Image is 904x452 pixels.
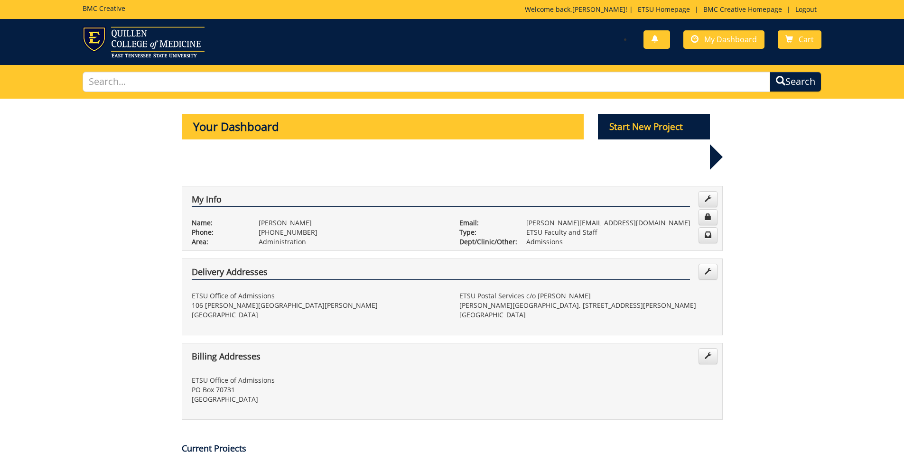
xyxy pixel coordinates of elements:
[192,237,244,247] p: Area:
[699,209,718,225] a: Change Password
[192,291,445,301] p: ETSU Office of Admissions
[83,27,205,57] img: ETSU logo
[259,218,445,228] p: [PERSON_NAME]
[598,114,710,139] p: Start New Project
[83,5,125,12] h5: BMC Creative
[791,5,821,14] a: Logout
[459,218,512,228] p: Email:
[699,264,718,280] a: Edit Addresses
[192,218,244,228] p: Name:
[525,5,821,14] p: Welcome back, ! | | |
[192,228,244,237] p: Phone:
[526,218,713,228] p: [PERSON_NAME][EMAIL_ADDRESS][DOMAIN_NAME]
[699,227,718,243] a: Change Communication Preferences
[598,123,710,132] a: Start New Project
[699,191,718,207] a: Edit Info
[459,301,713,310] p: [PERSON_NAME][GEOGRAPHIC_DATA], [STREET_ADDRESS][PERSON_NAME]
[526,237,713,247] p: Admissions
[259,228,445,237] p: [PHONE_NUMBER]
[192,310,445,320] p: [GEOGRAPHIC_DATA]
[192,395,445,404] p: [GEOGRAPHIC_DATA]
[526,228,713,237] p: ETSU Faculty and Staff
[778,30,821,49] a: Cart
[192,352,690,364] h4: Billing Addresses
[572,5,625,14] a: [PERSON_NAME]
[699,5,787,14] a: BMC Creative Homepage
[259,237,445,247] p: Administration
[192,385,445,395] p: PO Box 70731
[633,5,695,14] a: ETSU Homepage
[83,72,771,92] input: Search...
[192,376,445,385] p: ETSU Office of Admissions
[770,72,821,92] button: Search
[459,237,512,247] p: Dept/Clinic/Other:
[192,268,690,280] h4: Delivery Addresses
[192,301,445,310] p: 106 [PERSON_NAME][GEOGRAPHIC_DATA][PERSON_NAME]
[704,34,757,45] span: My Dashboard
[683,30,764,49] a: My Dashboard
[459,228,512,237] p: Type:
[799,34,814,45] span: Cart
[182,114,584,139] p: Your Dashboard
[459,310,713,320] p: [GEOGRAPHIC_DATA]
[459,291,713,301] p: ETSU Postal Services c/o [PERSON_NAME]
[699,348,718,364] a: Edit Addresses
[192,195,690,207] h4: My Info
